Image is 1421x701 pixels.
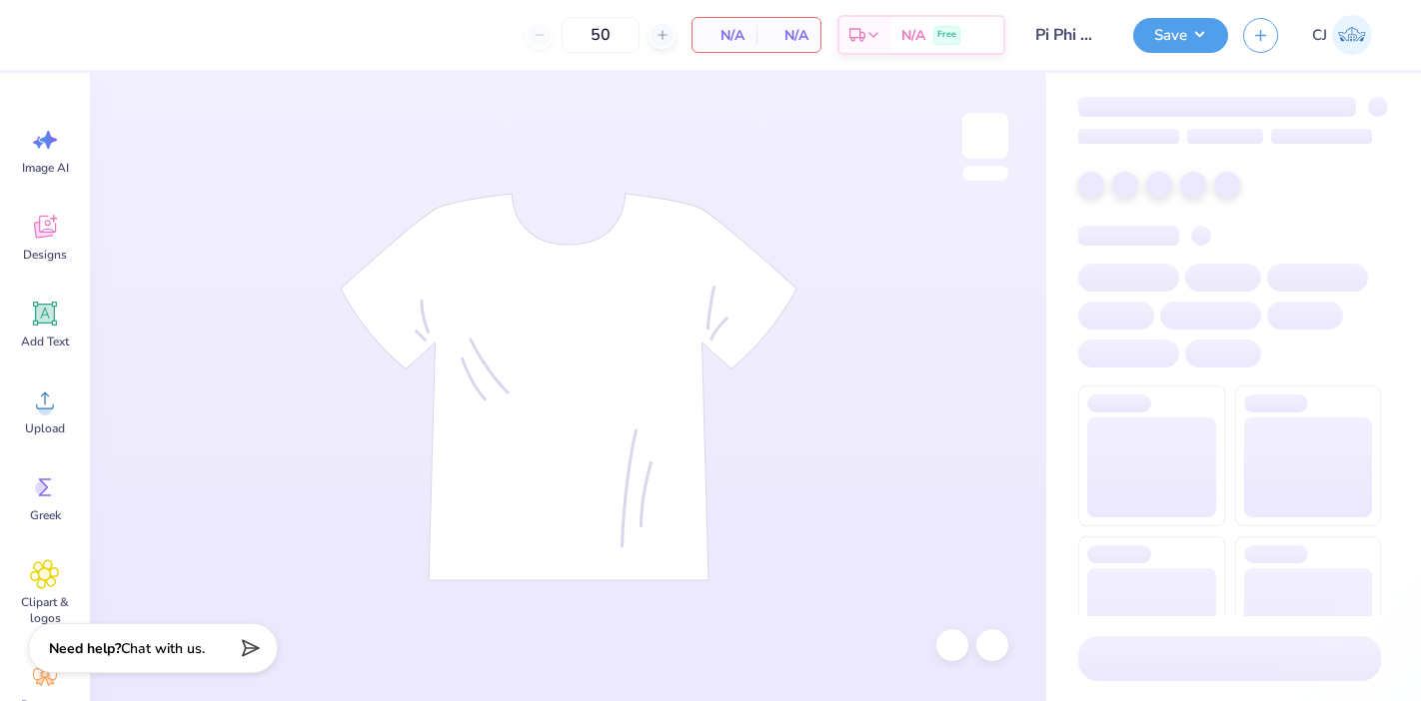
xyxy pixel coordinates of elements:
span: N/A [768,25,808,46]
span: CJ [1312,24,1327,47]
input: – – [562,17,640,53]
span: N/A [705,25,744,46]
span: Chat with us. [121,639,205,658]
span: Image AI [22,160,69,176]
img: Carljude Jashper Liwanag [1332,15,1372,55]
span: Upload [25,420,65,436]
img: tee-skeleton.svg [340,193,797,581]
input: Untitled Design [1020,15,1118,55]
span: Clipart & logos [12,594,78,626]
strong: Need help? [49,639,121,658]
button: Save [1133,18,1228,53]
span: Greek [30,507,61,523]
span: Free [937,28,956,42]
span: N/A [901,25,925,46]
span: Add Text [21,334,69,350]
a: CJ [1303,15,1381,55]
span: Designs [23,247,67,263]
